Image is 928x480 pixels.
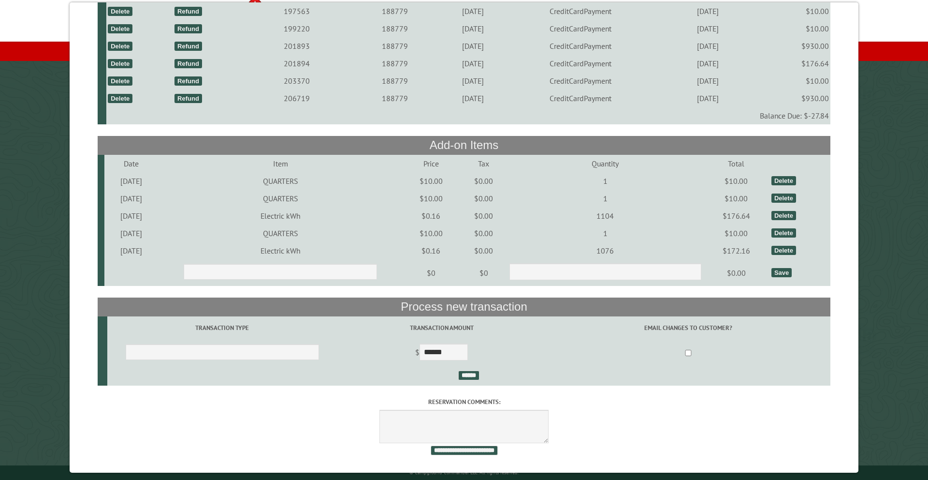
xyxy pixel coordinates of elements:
[402,207,460,225] td: $0.16
[460,225,507,242] td: $0.00
[771,194,796,203] div: Delete
[443,55,502,72] td: [DATE]
[402,242,460,259] td: $0.16
[409,469,519,476] small: © Campground Commander LLC. All rights reserved.
[174,76,202,86] div: Refund
[771,211,796,220] div: Delete
[460,190,507,207] td: $0.00
[503,72,659,90] td: CreditCardPayment
[443,90,502,107] td: [DATE]
[174,7,202,16] div: Refund
[246,2,347,20] td: 197563
[757,2,830,20] td: $10.00
[98,298,831,316] th: Process new transaction
[757,37,830,55] td: $930.00
[443,37,502,55] td: [DATE]
[104,207,159,225] td: [DATE]
[109,323,336,332] label: Transaction Type
[159,172,402,190] td: QUARTERS
[104,225,159,242] td: [DATE]
[159,155,402,172] td: Item
[347,55,443,72] td: 188779
[402,155,460,172] td: Price
[108,7,132,16] div: Delete
[104,242,159,259] td: [DATE]
[460,207,507,225] td: $0.00
[98,136,831,154] th: Add-on Items
[703,259,770,286] td: $0.00
[703,225,770,242] td: $10.00
[159,190,402,207] td: QUARTERS
[174,42,202,51] div: Refund
[104,172,159,190] td: [DATE]
[337,340,546,367] td: $
[174,59,202,68] div: Refund
[659,2,757,20] td: [DATE]
[402,190,460,207] td: $10.00
[174,24,202,33] div: Refund
[246,72,347,90] td: 203370
[703,155,770,172] td: Total
[108,42,132,51] div: Delete
[108,59,132,68] div: Delete
[443,72,502,90] td: [DATE]
[503,90,659,107] td: CreditCardPayment
[246,90,347,107] td: 206719
[771,246,796,255] div: Delete
[659,90,757,107] td: [DATE]
[460,155,507,172] td: Tax
[703,190,770,207] td: $10.00
[347,72,443,90] td: 188779
[771,228,796,238] div: Delete
[159,207,402,225] td: Electric kWh
[460,242,507,259] td: $0.00
[347,2,443,20] td: 188779
[174,94,202,103] div: Refund
[104,190,159,207] td: [DATE]
[548,323,829,332] label: Email changes to customer?
[757,55,830,72] td: $176.64
[104,155,159,172] td: Date
[757,20,830,37] td: $10.00
[460,172,507,190] td: $0.00
[443,20,502,37] td: [DATE]
[507,225,703,242] td: 1
[347,37,443,55] td: 188779
[347,20,443,37] td: 188779
[98,397,831,406] label: Reservation comments:
[757,72,830,90] td: $10.00
[106,107,830,124] td: Balance Due: $-27.84
[507,190,703,207] td: 1
[507,155,703,172] td: Quantity
[108,94,132,103] div: Delete
[402,225,460,242] td: $10.00
[159,242,402,259] td: Electric kWh
[503,55,659,72] td: CreditCardPayment
[108,76,132,86] div: Delete
[703,172,770,190] td: $10.00
[503,37,659,55] td: CreditCardPayment
[246,20,347,37] td: 199220
[703,242,770,259] td: $172.16
[339,323,545,332] label: Transaction Amount
[771,268,792,277] div: Save
[460,259,507,286] td: $0
[771,176,796,185] div: Delete
[507,172,703,190] td: 1
[659,72,757,90] td: [DATE]
[246,55,347,72] td: 201894
[757,90,830,107] td: $930.00
[659,20,757,37] td: [DATE]
[108,24,132,33] div: Delete
[659,55,757,72] td: [DATE]
[659,37,757,55] td: [DATE]
[507,242,703,259] td: 1076
[402,172,460,190] td: $10.00
[507,207,703,225] td: 1104
[703,207,770,225] td: $176.64
[443,2,502,20] td: [DATE]
[402,259,460,286] td: $0
[159,225,402,242] td: QUARTERS
[503,20,659,37] td: CreditCardPayment
[246,37,347,55] td: 201893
